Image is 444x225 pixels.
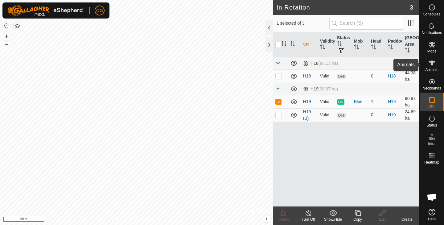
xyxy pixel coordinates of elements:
[402,95,419,108] td: 90.97 ha
[388,73,396,78] a: H18
[351,32,368,57] th: Mob
[368,95,385,108] td: 1
[388,99,396,104] a: H19
[319,61,338,66] span: (86.13 ha)
[14,23,21,30] button: Map Layers
[3,22,10,30] button: Reset Map
[428,105,435,109] span: VPs
[337,42,342,47] p-sorticon: Activate to sort
[428,217,436,221] span: Help
[303,109,311,121] a: H19 (B)
[337,74,346,79] span: OFF
[303,73,311,78] a: H18
[427,49,436,53] span: Mobs
[388,45,393,50] p-sorticon: Activate to sort
[7,5,84,16] img: Gallagher Logo
[318,108,335,122] td: Valid
[423,12,440,16] span: Schedules
[428,142,435,146] span: Infra
[368,108,385,122] td: 0
[303,61,338,66] div: H18
[266,216,267,221] span: i
[423,188,441,206] div: Open chat
[405,48,410,53] p-sorticon: Activate to sort
[425,68,438,72] span: Animals
[303,99,311,104] a: H19
[424,160,439,164] span: Heatmap
[112,217,135,223] a: Privacy Policy
[278,217,289,222] span: Delete
[426,123,437,127] span: Status
[3,32,10,40] button: +
[388,112,396,117] a: H19
[301,32,318,57] th: VP
[335,32,351,57] th: Status
[422,86,441,90] span: Neckbands
[142,217,161,223] a: Contact Us
[303,86,338,92] div: H19
[296,217,321,222] div: Turn Off
[368,32,385,57] th: Head
[318,32,335,57] th: Validity
[395,217,419,222] div: Create
[318,69,335,83] td: Valid
[3,40,10,48] button: –
[96,7,103,14] span: OG
[368,69,385,83] td: 0
[320,45,325,50] p-sorticon: Activate to sort
[318,95,335,108] td: Valid
[277,4,410,11] h2: In Rotation
[345,217,370,222] div: Copy
[371,45,376,50] p-sorticon: Activate to sort
[290,42,295,47] p-sorticon: Activate to sort
[329,17,404,30] input: Search (S)
[354,98,366,105] div: Blue
[354,112,366,118] div: -
[422,31,442,35] span: Notifications
[420,206,444,223] a: Help
[354,73,366,79] div: -
[370,217,395,222] div: Edit
[319,86,338,91] span: (90.97 ha)
[337,99,344,105] span: ON
[277,20,329,27] span: 1 selected of 3
[402,32,419,57] th: [GEOGRAPHIC_DATA] Area
[410,3,413,12] span: 3
[354,45,359,50] p-sorticon: Activate to sort
[402,108,419,122] td: 24.69 ha
[263,215,270,222] button: i
[337,113,346,118] span: OFF
[282,42,286,47] p-sorticon: Activate to sort
[385,32,402,57] th: Paddock
[402,69,419,83] td: 44.38 ha
[321,217,345,222] div: Show/Hide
